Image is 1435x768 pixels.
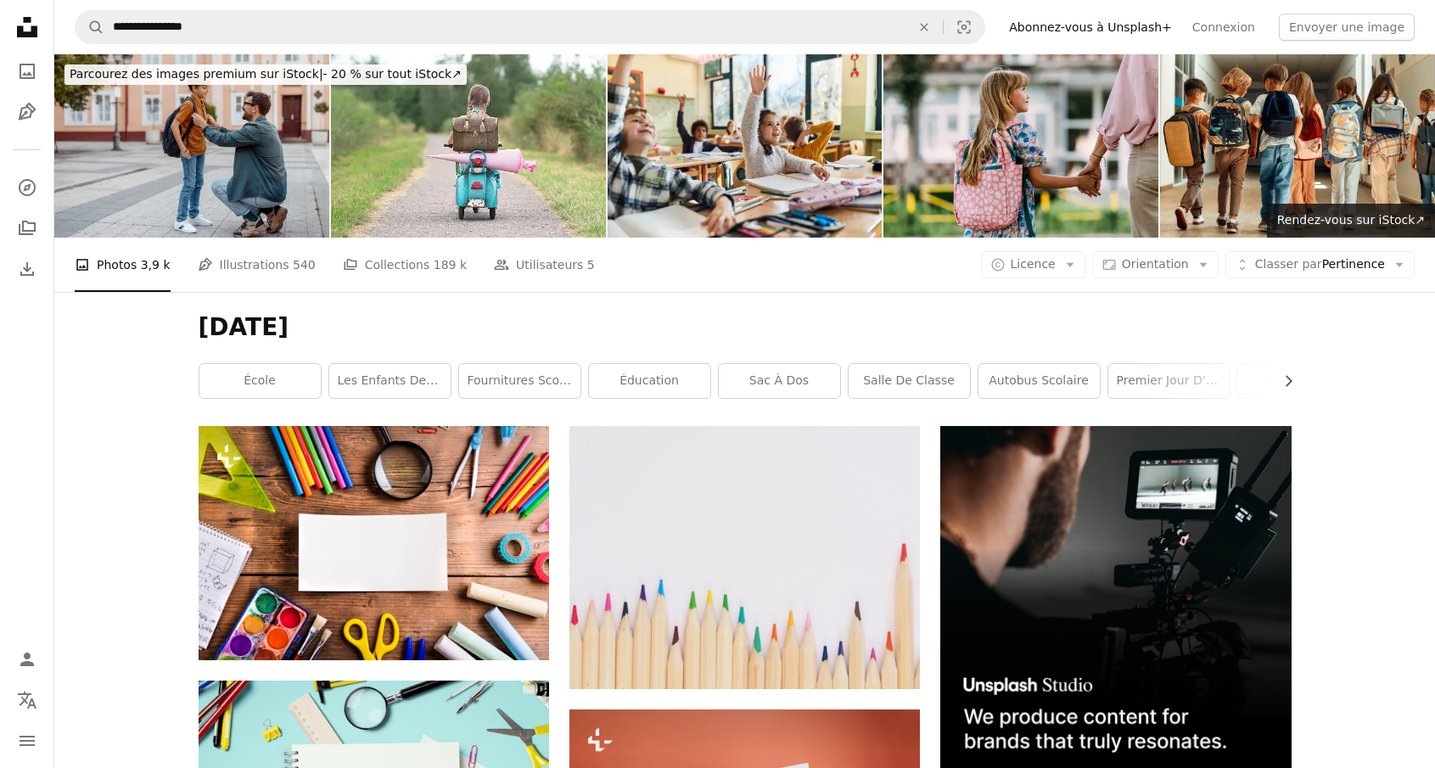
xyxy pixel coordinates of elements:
a: école [199,364,321,398]
img: colored pencil lined up on top of white surface [569,426,920,689]
img: Bureau avec fournitures scolaires. Prise de vue en studio sur fond en bois. [199,426,549,660]
a: Illustrations [10,95,44,129]
a: Utilisateurs 5 [494,238,595,292]
img: Enfants apprenant dans une salle de classe [1160,54,1435,238]
a: autobus scolaire [978,364,1100,398]
button: Rechercher sur Unsplash [76,11,104,43]
a: Collections [10,211,44,245]
button: faire défiler la liste vers la droite [1273,364,1292,398]
a: Septembre [1238,364,1359,398]
a: Parcourez des images premium sur iStock|- 20 % sur tout iStock↗ [54,54,477,95]
span: Orientation [1122,257,1189,271]
span: Classer par [1255,257,1322,271]
a: Rendez-vous sur iStock↗ [1267,204,1435,238]
a: Connexion / S’inscrire [10,642,44,676]
a: Bureau avec fournitures scolaires. Prise de vue en studio sur fond en bois. [199,535,549,550]
img: Une mère tenant la main de sa fille le premier jour d’école [883,54,1158,238]
button: Orientation [1092,251,1219,278]
a: sac à dos [719,364,840,398]
button: Licence [981,251,1085,278]
button: Menu [10,724,44,758]
span: - 20 % sur tout iStock ↗ [70,67,462,81]
a: Explorer [10,171,44,205]
a: Fournitures scolaires [459,364,580,398]
img: Une écolière heureuse et ses amis lèvent la main sur une classe. [608,54,883,238]
a: Connexion [1182,14,1265,41]
form: Rechercher des visuels sur tout le site [75,10,985,44]
a: éducation [589,364,710,398]
img: School is the first step on the stairway to success [54,54,329,238]
a: Abonnez-vous à Unsplash+ [999,14,1182,41]
a: colored pencil lined up on top of white surface [569,549,920,564]
button: Classer parPertinence [1225,251,1415,278]
a: Illustrations 540 [198,238,316,292]
a: Photos [10,54,44,88]
a: Premier jour d’école [1108,364,1230,398]
button: Envoyer une image [1279,14,1415,41]
button: Langue [10,683,44,717]
a: Salle de classe [849,364,970,398]
button: Recherche de visuels [944,11,984,43]
span: 540 [293,255,316,274]
span: Licence [1011,257,1056,271]
h1: [DATE] [199,312,1292,343]
a: Collections 189 k [343,238,467,292]
span: 5 [587,255,595,274]
span: Rendez-vous sur iStock ↗ [1277,213,1425,227]
span: 189 k [434,255,467,274]
a: les enfants de la rentrée [329,364,451,398]
span: Pertinence [1255,256,1385,273]
a: Historique de téléchargement [10,252,44,286]
span: Parcourez des images premium sur iStock | [70,67,323,81]
img: Premier jour à l’école, fille heureuse avec scooter sur le chemin de l’école [331,54,606,238]
button: Effacer [905,11,943,43]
